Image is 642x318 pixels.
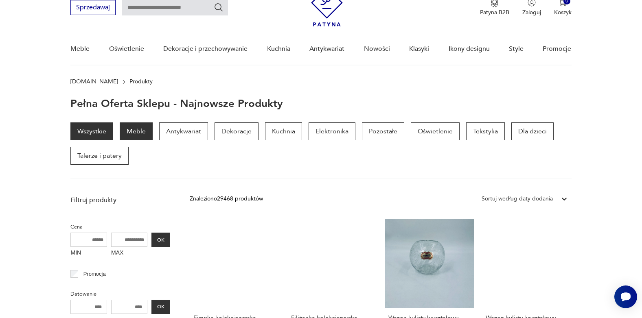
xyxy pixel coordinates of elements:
[480,9,509,16] p: Patyna B2B
[70,222,170,231] p: Cena
[309,122,355,140] a: Elektronika
[214,2,223,12] button: Szukaj
[163,33,248,65] a: Dekoracje i przechowywanie
[151,233,170,247] button: OK
[482,194,553,203] div: Sortuj według daty dodania
[614,285,637,308] iframe: Smartsupp widget button
[70,122,113,140] a: Wszystkie
[111,247,148,260] label: MAX
[120,122,153,140] a: Meble
[70,147,129,165] a: Talerze i patery
[70,78,118,85] a: [DOMAIN_NAME]
[509,33,524,65] a: Style
[449,33,490,65] a: Ikony designu
[215,122,259,140] a: Dekoracje
[83,270,106,279] p: Promocja
[409,33,429,65] a: Klasyki
[362,122,404,140] a: Pozostałe
[109,33,144,65] a: Oświetlenie
[466,122,505,140] a: Tekstylia
[70,196,170,205] p: Filtruj produkty
[364,33,390,65] a: Nowości
[511,122,554,140] a: Dla dzieci
[309,33,344,65] a: Antykwariat
[70,33,90,65] a: Meble
[267,33,290,65] a: Kuchnia
[70,98,283,109] h1: Pełna oferta sklepu - najnowsze produkty
[543,33,571,65] a: Promocje
[554,9,572,16] p: Koszyk
[190,194,263,203] div: Znaleziono 29468 produktów
[70,290,170,298] p: Datowanie
[522,9,541,16] p: Zaloguj
[159,122,208,140] a: Antykwariat
[70,5,116,11] a: Sprzedawaj
[70,247,107,260] label: MIN
[129,78,153,85] p: Produkty
[265,122,302,140] a: Kuchnia
[151,300,170,314] button: OK
[411,122,460,140] a: Oświetlenie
